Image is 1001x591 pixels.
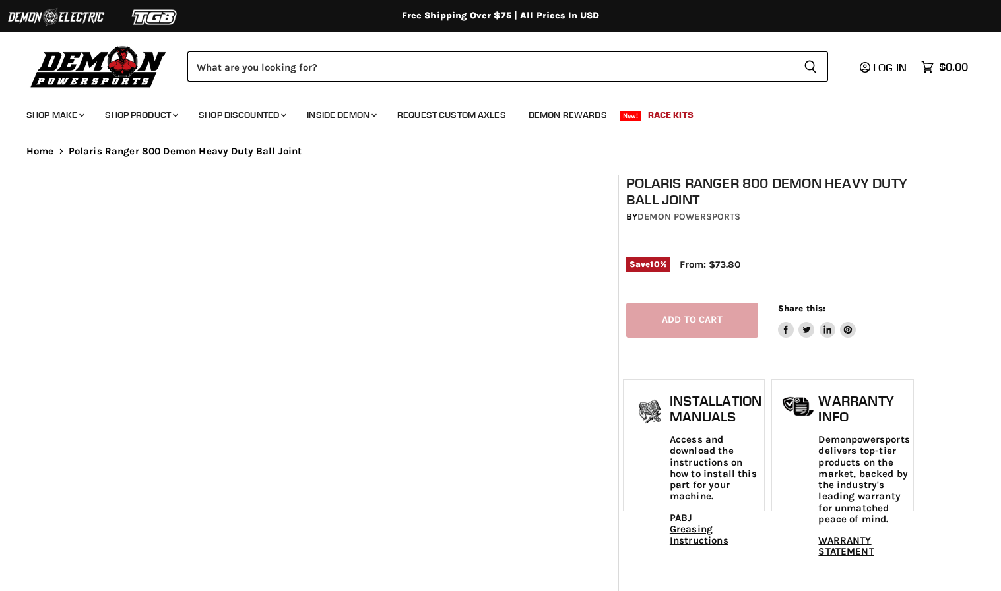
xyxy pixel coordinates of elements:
[915,57,975,77] a: $0.00
[778,303,856,338] aside: Share this:
[778,303,825,313] span: Share this:
[626,257,670,272] span: Save %
[782,396,815,417] img: warranty-icon.png
[680,259,740,270] span: From: $73.80
[670,393,761,424] h1: Installation Manuals
[650,259,659,269] span: 10
[818,534,874,557] a: WARRANTY STATEMENT
[818,434,909,525] p: Demonpowersports delivers top-tier products on the market, backed by the industry's leading warra...
[189,102,294,129] a: Shop Discounted
[519,102,617,129] a: Demon Rewards
[26,43,171,90] img: Demon Powersports
[793,51,828,82] button: Search
[633,396,666,429] img: install_manual-icon.png
[106,5,205,30] img: TGB Logo 2
[626,210,911,224] div: by
[670,434,761,503] p: Access and download the instructions on how to install this part for your machine.
[818,393,909,424] h1: Warranty Info
[26,146,54,157] a: Home
[187,51,828,82] form: Product
[670,513,728,547] a: PABJ Greasing Instructions
[187,51,793,82] input: Search
[7,5,106,30] img: Demon Electric Logo 2
[387,102,516,129] a: Request Custom Axles
[69,146,302,157] span: Polaris Ranger 800 Demon Heavy Duty Ball Joint
[16,96,965,129] ul: Main menu
[638,102,703,129] a: Race Kits
[637,211,740,222] a: Demon Powersports
[16,102,92,129] a: Shop Make
[620,111,642,121] span: New!
[95,102,186,129] a: Shop Product
[939,61,968,73] span: $0.00
[873,61,907,74] span: Log in
[854,61,915,73] a: Log in
[297,102,385,129] a: Inside Demon
[626,175,911,208] h1: Polaris Ranger 800 Demon Heavy Duty Ball Joint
